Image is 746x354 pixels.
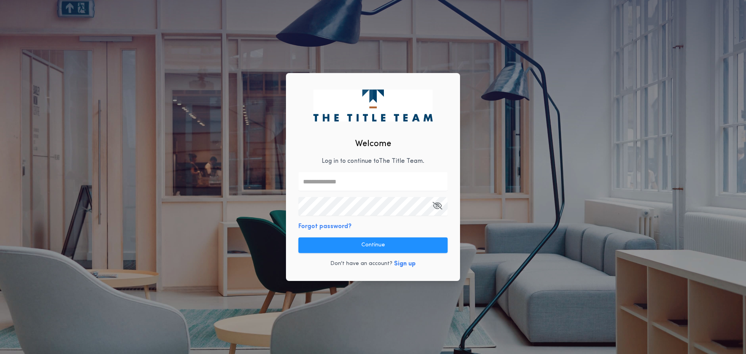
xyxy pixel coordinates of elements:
[394,259,416,269] button: Sign up
[298,237,448,253] button: Continue
[330,260,392,268] p: Don't have an account?
[322,157,424,166] p: Log in to continue to The Title Team .
[298,222,352,231] button: Forgot password?
[355,138,391,150] h2: Welcome
[313,89,432,121] img: logo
